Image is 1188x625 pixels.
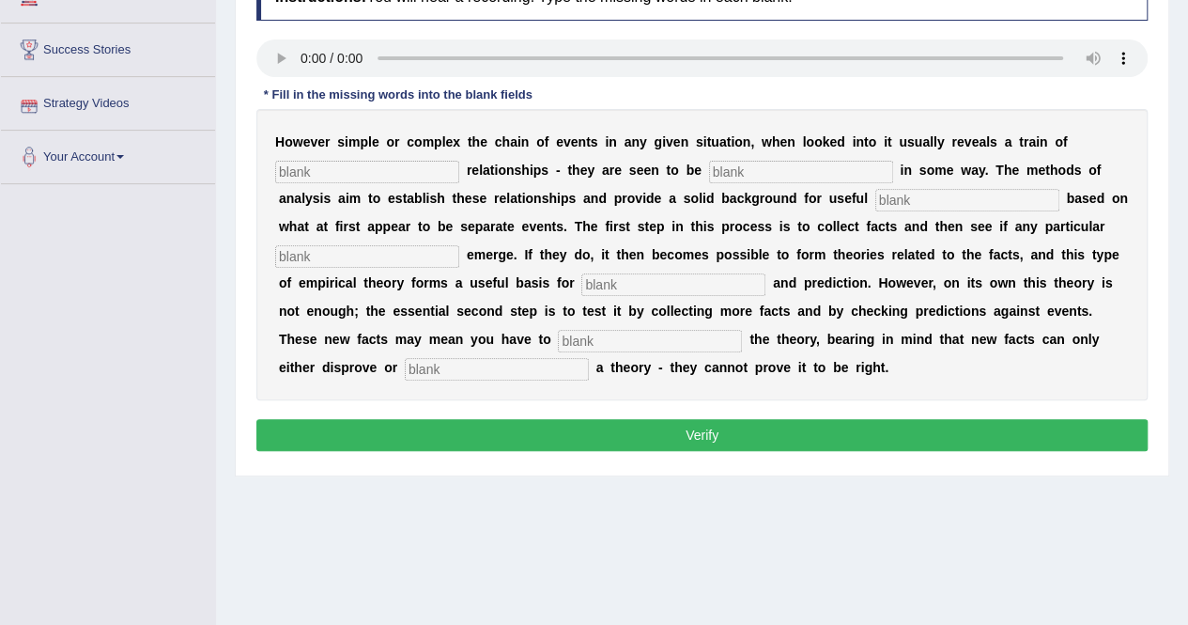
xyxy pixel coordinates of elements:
[586,134,591,149] b: t
[907,134,915,149] b: s
[731,134,734,149] b: i
[787,134,795,149] b: n
[856,134,864,149] b: n
[533,191,542,206] b: n
[635,191,642,206] b: v
[468,134,472,149] b: t
[721,219,730,234] b: p
[563,134,571,149] b: v
[394,134,399,149] b: r
[375,219,383,234] b: p
[736,191,744,206] b: c
[286,191,295,206] b: n
[581,273,765,296] input: blank
[521,219,529,234] b: e
[305,191,313,206] b: y
[551,219,556,234] b: t
[816,191,821,206] b: r
[521,163,530,178] b: h
[536,219,544,234] b: e
[502,219,507,234] b: t
[919,163,927,178] b: s
[915,134,923,149] b: u
[442,134,446,149] b: l
[557,191,561,206] b: i
[548,191,557,206] b: h
[934,163,946,178] b: m
[671,163,679,178] b: o
[445,134,453,149] b: e
[434,134,442,149] b: p
[556,134,563,149] b: e
[465,191,472,206] b: e
[294,191,301,206] b: a
[1055,134,1063,149] b: o
[764,191,773,206] b: o
[979,163,985,178] b: y
[734,219,743,234] b: o
[467,163,471,178] b: r
[414,191,423,206] b: b
[498,163,506,178] b: o
[837,134,845,149] b: d
[643,163,651,178] b: e
[541,163,548,178] b: s
[903,163,912,178] b: n
[675,219,684,234] b: n
[706,191,715,206] b: d
[475,219,484,234] b: p
[453,134,460,149] b: x
[690,219,695,234] b: t
[744,191,751,206] b: k
[844,191,852,206] b: e
[719,134,727,149] b: a
[517,191,522,206] b: t
[644,219,649,234] b: t
[602,163,609,178] b: a
[572,163,580,178] b: h
[887,134,892,149] b: t
[1024,134,1028,149] b: r
[325,134,330,149] b: r
[275,134,285,149] b: H
[423,219,431,234] b: o
[804,191,809,206] b: f
[345,134,348,149] b: i
[696,134,703,149] b: s
[986,134,990,149] b: l
[437,191,445,206] b: h
[471,134,480,149] b: h
[1036,134,1040,149] b: i
[425,191,429,206] b: i
[961,163,971,178] b: w
[510,191,517,206] b: a
[703,134,707,149] b: i
[405,358,589,381] input: blank
[614,163,622,178] b: e
[544,219,552,234] b: n
[829,134,837,149] b: e
[751,191,760,206] b: g
[1004,134,1011,149] b: a
[709,161,893,183] input: blank
[556,163,561,178] b: -
[304,219,309,234] b: t
[662,134,666,149] b: i
[587,163,594,178] b: y
[499,191,506,206] b: e
[671,219,675,234] b: i
[900,163,903,178] b: i
[522,191,526,206] b: i
[875,189,1059,211] input: blank
[702,191,706,206] b: i
[479,191,486,206] b: e
[646,191,655,206] b: d
[1066,191,1074,206] b: b
[618,219,625,234] b: s
[310,134,317,149] b: v
[727,134,732,149] b: t
[884,134,887,149] b: i
[1088,163,1097,178] b: o
[279,219,289,234] b: w
[703,219,707,234] b: i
